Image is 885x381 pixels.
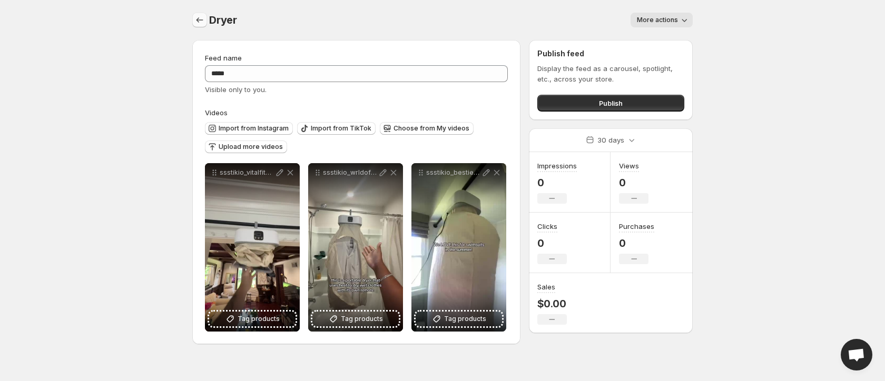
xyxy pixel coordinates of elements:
[537,297,567,310] p: $0.00
[205,108,228,117] span: Videos
[841,339,872,370] a: Open chat
[205,85,267,94] span: Visible only to you.
[205,54,242,62] span: Feed name
[537,63,684,84] p: Display the feed as a carousel, spotlight, etc., across your store.
[323,168,378,177] p: ssstikio_wrldoflyrics__1756389907853 - Trim
[619,221,654,232] h3: Purchases
[394,124,469,133] span: Choose from My videos
[380,122,474,135] button: Choose from My videos
[297,122,376,135] button: Import from TikTok
[205,141,287,153] button: Upload more videos
[537,161,577,171] h3: Impressions
[192,13,207,27] button: Settings
[205,122,293,135] button: Import from Instagram
[209,14,237,26] span: Dryer
[219,143,283,151] span: Upload more videos
[637,16,678,24] span: More actions
[238,314,280,324] span: Tag products
[537,95,684,112] button: Publish
[311,124,371,133] span: Import from TikTok
[312,312,399,326] button: Tag products
[308,163,403,332] div: ssstikio_wrldoflyrics__1756389907853 - TrimTag products
[205,163,300,332] div: ssstikio_vitalfitnessvault_1756390087546Tag products
[220,168,274,177] p: ssstikio_vitalfitnessvault_1756390087546
[426,168,481,177] p: ssstikio_bestiebriitt_1756389637198 - Trim
[444,314,486,324] span: Tag products
[411,163,506,332] div: ssstikio_bestiebriitt_1756389637198 - TrimTag products
[341,314,383,324] span: Tag products
[619,237,654,249] p: 0
[537,48,684,59] h2: Publish feed
[619,176,648,189] p: 0
[209,312,296,326] button: Tag products
[537,282,555,292] h3: Sales
[537,176,577,189] p: 0
[619,161,639,171] h3: Views
[537,221,557,232] h3: Clicks
[219,124,289,133] span: Import from Instagram
[599,98,623,108] span: Publish
[631,13,693,27] button: More actions
[416,312,502,326] button: Tag products
[537,237,567,249] p: 0
[597,135,624,145] p: 30 days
